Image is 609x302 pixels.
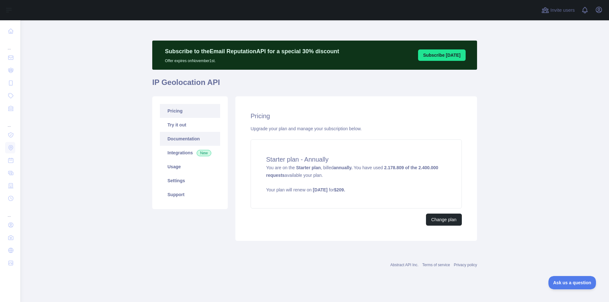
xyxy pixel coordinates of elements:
[160,160,220,174] a: Usage
[422,263,450,267] a: Terms of service
[390,263,419,267] a: Abstract API Inc.
[296,165,321,170] strong: Starter plan
[334,165,353,170] strong: annually.
[5,115,15,128] div: ...
[426,214,462,226] button: Change plan
[266,155,446,164] h4: Starter plan - Annually
[550,7,575,14] span: Invite users
[334,187,345,192] strong: $ 209 .
[251,112,462,120] h2: Pricing
[152,77,477,93] h1: IP Geolocation API
[165,47,339,56] p: Subscribe to the Email Reputation API for a special 30 % discount
[418,49,466,61] button: Subscribe [DATE]
[313,187,327,192] strong: [DATE]
[251,125,462,132] div: Upgrade your plan and manage your subscription below.
[197,150,211,156] span: New
[160,146,220,160] a: Integrations New
[160,118,220,132] a: Try it out
[5,38,15,51] div: ...
[160,174,220,188] a: Settings
[266,187,446,193] p: Your plan will renew on for
[5,205,15,218] div: ...
[540,5,576,15] button: Invite users
[160,132,220,146] a: Documentation
[548,276,596,289] iframe: Toggle Customer Support
[266,165,438,178] strong: 2.178.809 of the 2.400.000 requests
[160,104,220,118] a: Pricing
[165,56,339,63] p: Offer expires on November 1st.
[160,188,220,202] a: Support
[266,165,446,193] span: You are on the , billed You have used available your plan.
[454,263,477,267] a: Privacy policy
